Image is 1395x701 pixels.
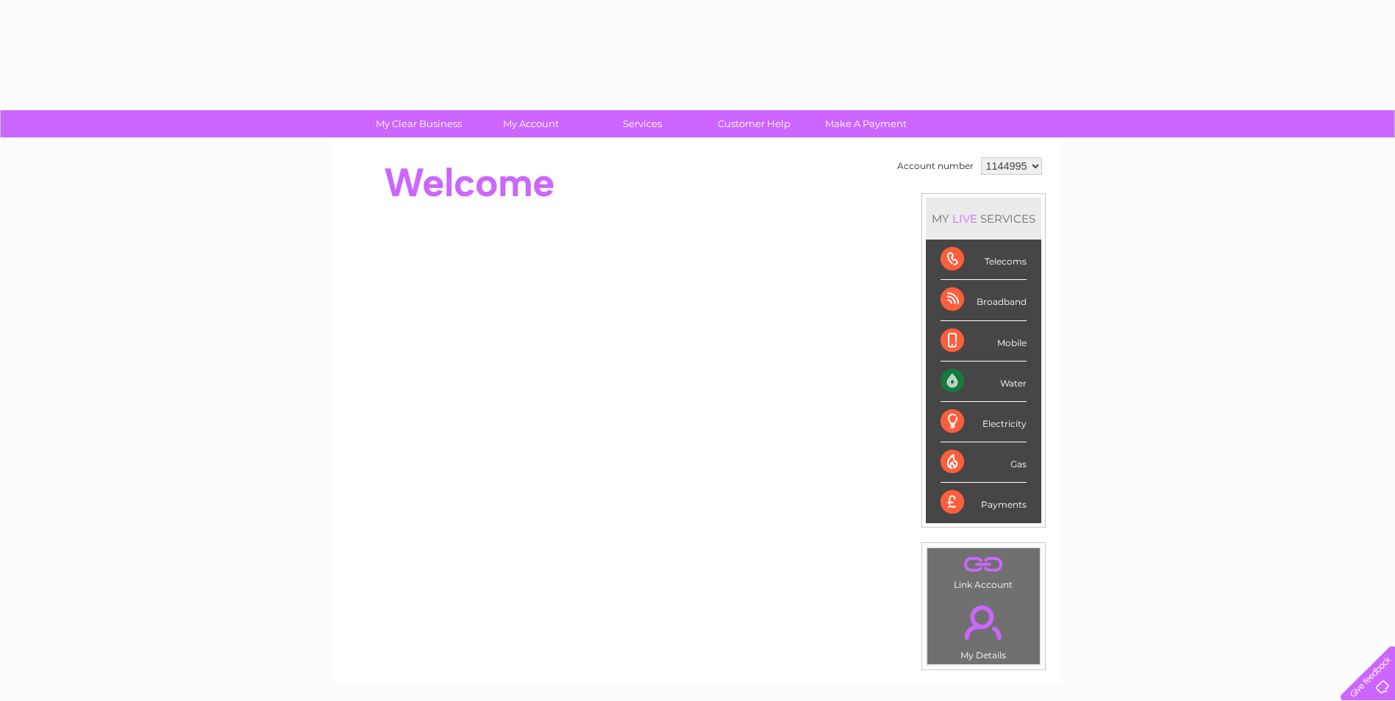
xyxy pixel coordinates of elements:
div: Telecoms [941,240,1027,280]
div: LIVE [949,212,980,226]
td: Account number [893,154,977,179]
a: . [931,597,1036,648]
a: Services [582,110,703,137]
a: Make A Payment [805,110,927,137]
div: Broadband [941,280,1027,320]
div: Electricity [941,402,1027,442]
div: Payments [941,483,1027,522]
div: Gas [941,442,1027,483]
td: My Details [927,593,1041,665]
a: My Clear Business [358,110,479,137]
a: . [931,552,1036,578]
div: Water [941,362,1027,402]
td: Link Account [927,547,1041,594]
div: Mobile [941,321,1027,362]
div: MY SERVICES [926,198,1041,240]
a: My Account [470,110,591,137]
a: Customer Help [693,110,815,137]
